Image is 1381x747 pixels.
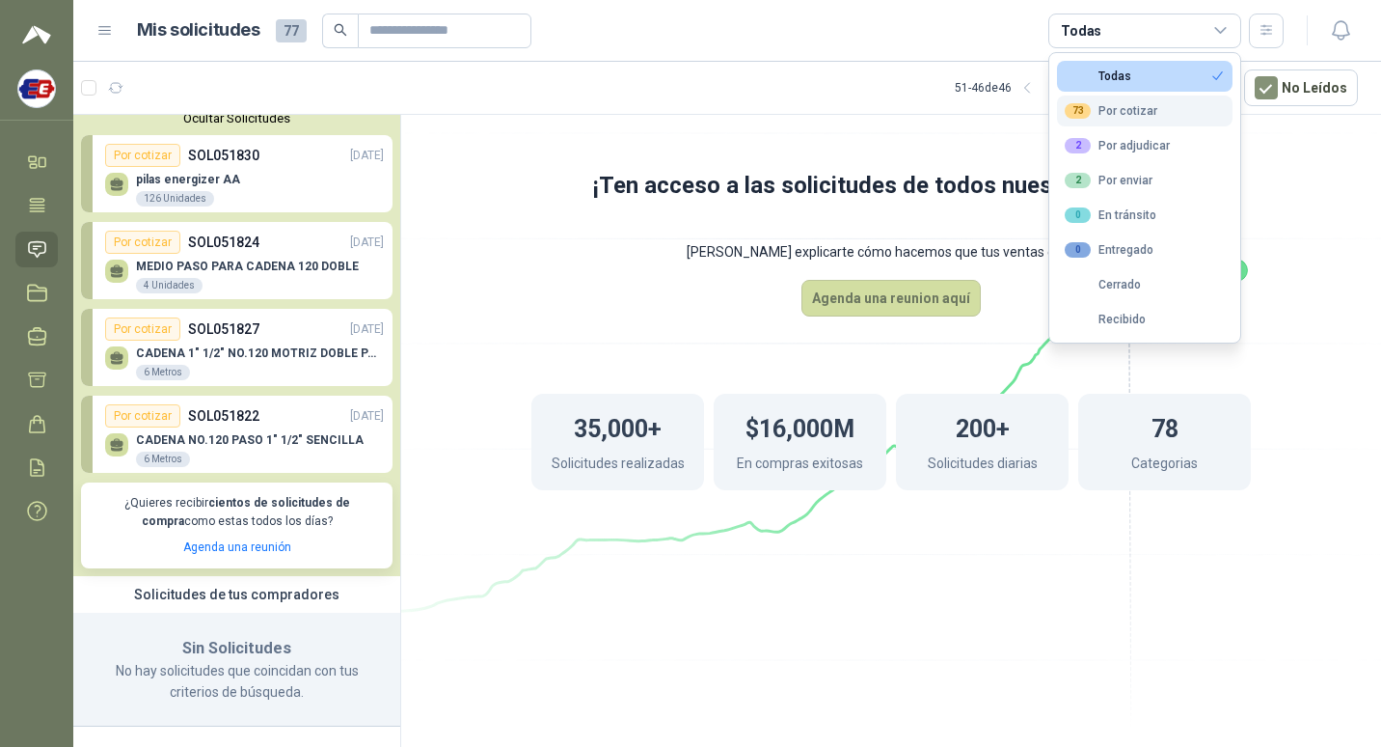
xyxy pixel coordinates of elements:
[1057,165,1232,196] button: 2Por enviar
[1065,278,1141,291] div: Cerrado
[136,173,240,186] p: pilas energizer AA
[1065,138,1170,153] div: Por adjudicar
[1065,103,1157,119] div: Por cotizar
[96,636,377,661] h3: Sin Solicitudes
[22,23,51,46] img: Logo peakr
[928,453,1038,479] p: Solicitudes diarias
[73,576,400,613] div: Solicitudes de tus compradores
[81,222,393,299] a: Por cotizarSOL051824[DATE] MEDIO PASO PARA CADENA 120 DOBLE4 Unidades
[105,318,180,341] div: Por cotizar
[93,494,381,531] p: ¿Quieres recibir como estas todos los días?
[1065,173,1152,188] div: Por enviar
[136,452,190,467] div: 6 Metros
[136,191,214,207] div: 126 Unidades
[81,111,393,125] button: Ocultar Solicitudes
[1244,69,1358,106] button: No Leídos
[350,234,384,252] p: [DATE]
[105,231,180,254] div: Por cotizar
[955,72,1073,103] div: 51 - 46 de 46
[136,260,359,273] p: MEDIO PASO PARA CADENA 120 DOBLE
[136,278,203,293] div: 4 Unidades
[1065,313,1146,326] div: Recibido
[81,309,393,386] a: Por cotizarSOL051827[DATE] CADENA 1" 1/2" NO.120 MOTRIZ DOBLE PASO6 Metros
[956,405,1010,448] h1: 200+
[1057,61,1232,92] button: Todas
[1065,207,1156,223] div: En tránsito
[1065,69,1131,83] div: Todas
[1057,304,1232,335] button: Recibido
[745,405,854,448] h1: $16,000M
[136,346,384,360] p: CADENA 1" 1/2" NO.120 MOTRIZ DOBLE PASO
[1065,138,1091,153] div: 2
[136,433,364,447] p: CADENA NO.120 PASO 1" 1/2" SENCILLA
[1065,207,1091,223] div: 0
[188,405,259,427] p: SOL051822
[183,540,291,554] a: Agenda una reunión
[276,19,307,42] span: 77
[142,496,350,528] b: cientos de solicitudes de compra
[1057,130,1232,161] button: 2Por adjudicar
[574,405,662,448] h1: 35,000+
[334,23,347,37] span: search
[1065,242,1153,258] div: Entregado
[73,103,400,576] div: Ocultar SolicitudesPor cotizarSOL051830[DATE] pilas energizer AA126 UnidadesPor cotizarSOL051824[...
[737,453,863,479] p: En compras exitosas
[1065,242,1091,258] div: 0
[1057,269,1232,300] button: Cerrado
[1131,453,1198,479] p: Categorias
[1061,20,1101,41] div: Todas
[350,320,384,339] p: [DATE]
[1065,103,1091,119] div: 73
[81,135,393,212] a: Por cotizarSOL051830[DATE] pilas energizer AA126 Unidades
[1057,96,1232,126] button: 73Por cotizar
[137,16,260,44] h1: Mis solicitudes
[96,660,377,703] p: No hay solicitudes que coincidan con tus criterios de búsqueda.
[188,232,259,253] p: SOL051824
[1057,200,1232,231] button: 0En tránsito
[18,70,55,107] img: Company Logo
[1151,405,1178,448] h1: 78
[801,280,981,317] button: Agenda una reunion aquí
[552,453,685,479] p: Solicitudes realizadas
[350,147,384,165] p: [DATE]
[350,407,384,426] p: [DATE]
[1057,235,1232,265] button: 0Entregado
[105,404,180,428] div: Por cotizar
[105,144,180,167] div: Por cotizar
[1065,173,1091,188] div: 2
[81,396,393,473] a: Por cotizarSOL051822[DATE] CADENA NO.120 PASO 1" 1/2" SENCILLA6 Metros
[136,365,190,380] div: 6 Metros
[188,318,259,340] p: SOL051827
[188,145,259,166] p: SOL051830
